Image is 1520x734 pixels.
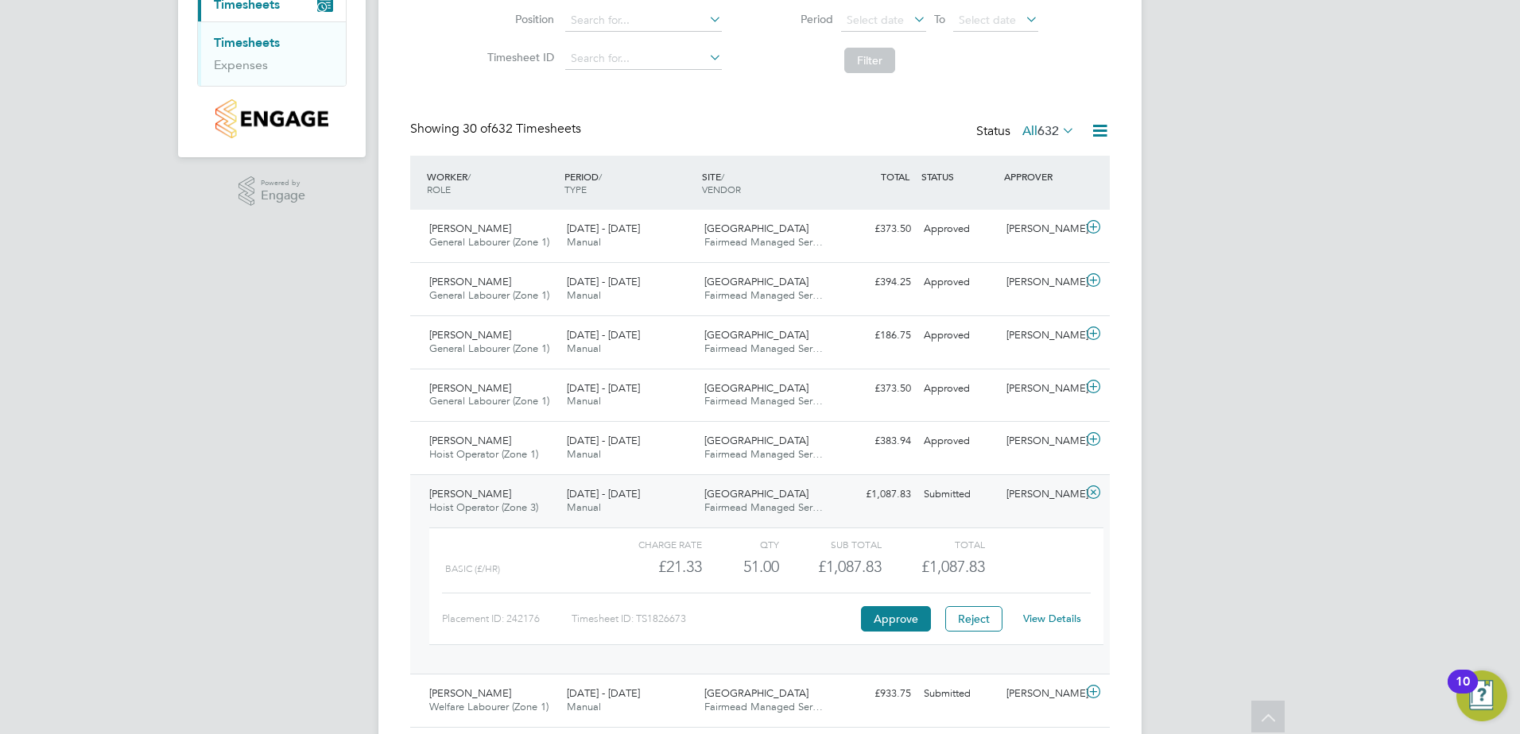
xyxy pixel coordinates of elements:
span: VENDOR [702,183,741,195]
div: £186.75 [835,323,917,349]
div: Status [976,121,1078,143]
span: [PERSON_NAME] [429,434,511,447]
div: Charge rate [599,535,702,554]
div: [PERSON_NAME] [1000,216,1083,242]
div: Approved [917,428,1000,454]
div: QTY [702,535,779,554]
button: Open Resource Center, 10 new notifications [1456,670,1507,721]
span: [GEOGRAPHIC_DATA] [704,434,808,447]
div: £383.94 [835,428,917,454]
span: [PERSON_NAME] [429,275,511,288]
span: Manual [567,394,601,408]
div: Submitted [917,481,1000,508]
div: £394.25 [835,269,917,296]
span: Engage [261,189,305,203]
div: SITE [698,162,836,203]
span: TOTAL [881,170,909,183]
button: Filter [844,48,895,73]
span: [GEOGRAPHIC_DATA] [704,487,808,500]
span: General Labourer (Zone 1) [429,235,549,249]
div: £373.50 [835,376,917,402]
label: Period [762,12,833,26]
img: countryside-properties-logo-retina.png [215,99,328,138]
span: [DATE] - [DATE] [567,222,640,235]
div: [PERSON_NAME] [1000,269,1083,296]
div: [PERSON_NAME] [1000,681,1083,707]
span: Manual [567,288,601,302]
div: [PERSON_NAME] [1000,323,1083,349]
div: [PERSON_NAME] [1000,428,1083,454]
div: Approved [917,269,1000,296]
span: Select date [959,13,1016,27]
div: [PERSON_NAME] [1000,376,1083,402]
a: Timesheets [214,35,280,50]
div: £373.50 [835,216,917,242]
div: STATUS [917,162,1000,191]
div: PERIOD [560,162,698,203]
span: [PERSON_NAME] [429,328,511,342]
span: [PERSON_NAME] [429,222,511,235]
span: Fairmead Managed Ser… [704,235,823,249]
div: £1,087.83 [835,481,917,508]
div: £1,087.83 [779,554,882,580]
a: Expenses [214,57,268,72]
span: 30 of [463,121,491,137]
span: Hoist Operator (Zone 3) [429,500,538,514]
span: Fairmead Managed Ser… [704,394,823,408]
span: / [467,170,471,183]
span: Manual [567,235,601,249]
span: [GEOGRAPHIC_DATA] [704,222,808,235]
div: 10 [1456,682,1470,702]
div: £21.33 [599,554,702,580]
span: £1,087.83 [921,557,985,576]
button: Approve [861,606,931,632]
span: General Labourer (Zone 1) [429,342,549,355]
span: [DATE] - [DATE] [567,434,640,447]
span: 632 [1037,123,1059,139]
a: Go to home page [197,99,347,138]
input: Search for... [565,48,722,70]
span: [GEOGRAPHIC_DATA] [704,381,808,395]
div: APPROVER [1000,162,1083,191]
label: All [1022,123,1075,139]
span: Hoist Operator (Zone 1) [429,447,538,461]
span: / [721,170,724,183]
span: [DATE] - [DATE] [567,487,640,500]
div: WORKER [423,162,560,203]
div: £933.75 [835,681,917,707]
span: Fairmead Managed Ser… [704,447,823,461]
span: Fairmead Managed Ser… [704,342,823,355]
span: Fairmead Managed Ser… [704,500,823,514]
span: Fairmead Managed Ser… [704,288,823,302]
span: [DATE] - [DATE] [567,328,640,342]
span: [GEOGRAPHIC_DATA] [704,686,808,700]
span: Manual [567,342,601,355]
div: Placement ID: 242176 [442,606,572,632]
span: Manual [567,700,601,713]
span: Welfare Labourer (Zone 1) [429,700,549,713]
span: [GEOGRAPHIC_DATA] [704,275,808,288]
label: Timesheet ID [483,50,554,64]
span: Select date [847,13,904,27]
a: View Details [1023,612,1081,625]
div: Submitted [917,681,1000,707]
label: Position [483,12,554,26]
span: Powered by [261,176,305,190]
div: Approved [917,323,1000,349]
span: [DATE] - [DATE] [567,275,640,288]
div: Timesheet ID: TS1826673 [572,606,857,632]
a: Powered byEngage [238,176,306,207]
div: Timesheets [198,21,346,86]
div: Approved [917,376,1000,402]
button: Reject [945,606,1002,632]
span: ROLE [427,183,451,195]
span: To [929,9,950,29]
span: Manual [567,500,601,514]
span: [DATE] - [DATE] [567,381,640,395]
div: Total [882,535,984,554]
span: 632 Timesheets [463,121,581,137]
span: [GEOGRAPHIC_DATA] [704,328,808,342]
div: Approved [917,216,1000,242]
span: [PERSON_NAME] [429,487,511,500]
span: Manual [567,447,601,461]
